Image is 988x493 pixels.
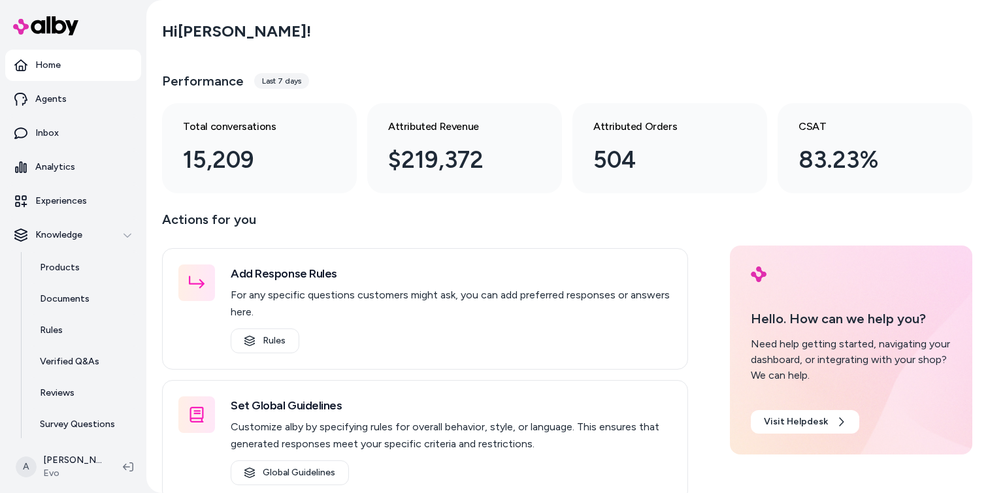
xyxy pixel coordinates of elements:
a: Analytics [5,151,141,183]
span: Evo [43,467,102,480]
a: Attributed Revenue $219,372 [367,103,562,193]
img: alby Logo [751,266,766,282]
a: Products [27,252,141,283]
p: Rules [40,324,63,337]
a: Agents [5,84,141,115]
h3: Attributed Orders [593,119,725,135]
a: Inbox [5,118,141,149]
h3: Attributed Revenue [388,119,520,135]
a: CSAT 83.23% [778,103,972,193]
img: alby Logo [13,16,78,35]
a: Survey Questions [27,409,141,440]
a: Visit Helpdesk [751,410,859,434]
p: Reviews [40,387,74,400]
h3: Add Response Rules [231,264,672,283]
p: Products [40,261,80,274]
p: Inbox [35,127,59,140]
a: Rules [27,315,141,346]
a: Documents [27,283,141,315]
p: Actions for you [162,209,688,240]
p: Hello. How can we help you? [751,309,951,328]
div: 15,209 [183,142,315,178]
p: Knowledge [35,229,82,242]
h3: Performance [162,72,244,90]
a: Home [5,50,141,81]
div: $219,372 [388,142,520,178]
a: Reviews [27,377,141,409]
p: Documents [40,293,90,306]
div: 83.23% [799,142,930,178]
a: Global Guidelines [231,460,349,485]
a: Experiences [5,185,141,217]
p: Agents [35,93,67,106]
h3: CSAT [799,119,930,135]
div: 504 [593,142,725,178]
p: Survey Questions [40,418,115,431]
h3: Set Global Guidelines [231,396,672,415]
p: Customize alby by specifying rules for overall behavior, style, or language. This ensures that ge... [231,419,672,453]
p: Analytics [35,161,75,174]
p: Experiences [35,195,87,208]
h3: Total conversations [183,119,315,135]
div: Last 7 days [254,73,309,89]
a: Total conversations 15,209 [162,103,357,193]
span: A [16,456,37,477]
p: Verified Q&As [40,355,99,368]
a: Verified Q&As [27,346,141,377]
h2: Hi [PERSON_NAME] ! [162,22,311,41]
p: For any specific questions customers might ask, you can add preferred responses or answers here. [231,287,672,321]
button: A[PERSON_NAME]Evo [8,446,112,488]
a: Attributed Orders 504 [572,103,767,193]
div: Need help getting started, navigating your dashboard, or integrating with your shop? We can help. [751,336,951,383]
p: Home [35,59,61,72]
button: Knowledge [5,219,141,251]
p: [PERSON_NAME] [43,454,102,467]
a: Rules [231,328,299,353]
